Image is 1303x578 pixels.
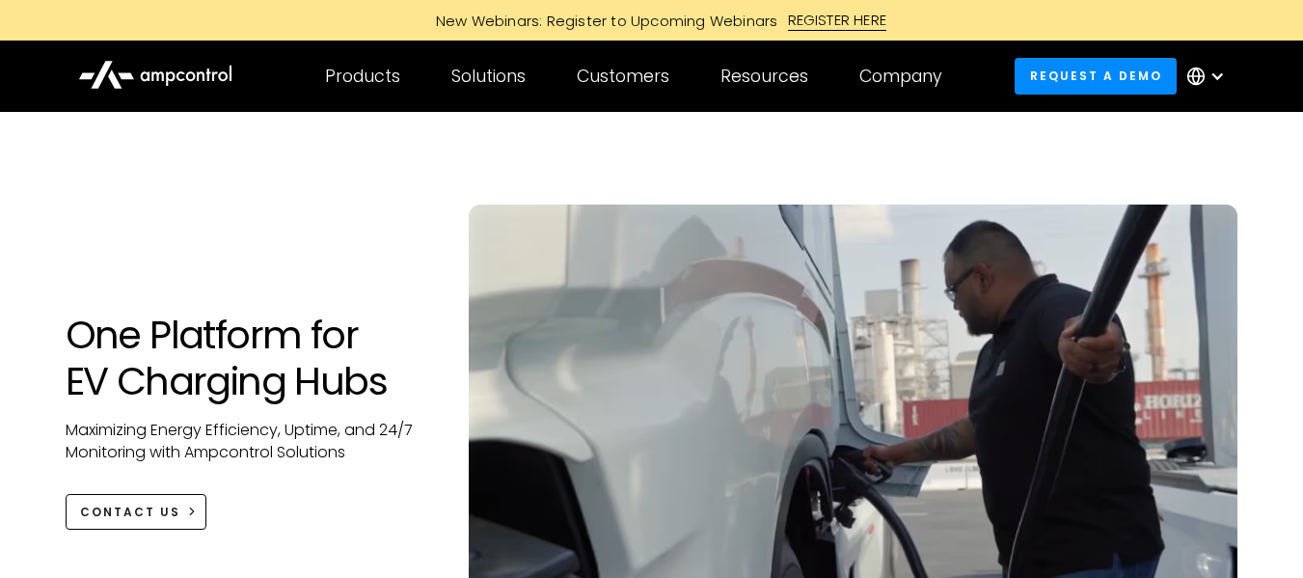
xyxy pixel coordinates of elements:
[66,420,431,463] p: Maximizing Energy Efficiency, Uptime, and 24/7 Monitoring with Ampcontrol Solutions
[451,66,526,87] div: Solutions
[218,10,1086,31] a: New Webinars: Register to Upcoming WebinarsREGISTER HERE
[66,494,207,530] a: CONTACT US
[720,66,808,87] div: Resources
[577,66,669,87] div: Customers
[788,10,887,31] div: REGISTER HERE
[1015,58,1177,94] a: Request a demo
[80,504,180,521] div: CONTACT US
[325,66,400,87] div: Products
[859,66,942,87] div: Company
[417,11,788,31] div: New Webinars: Register to Upcoming Webinars
[66,312,431,404] h1: One Platform for EV Charging Hubs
